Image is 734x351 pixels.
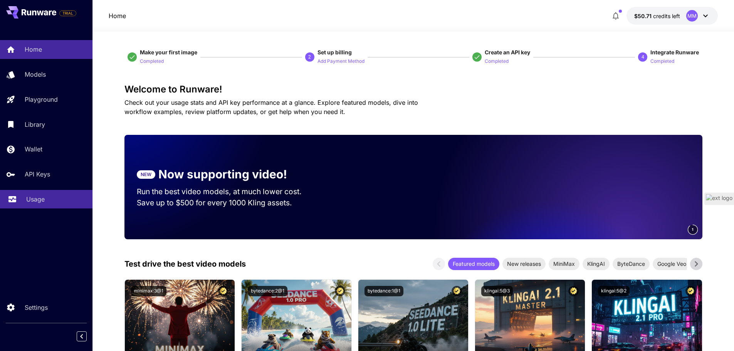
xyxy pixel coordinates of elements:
[613,258,650,270] div: ByteDance
[692,227,694,232] span: 1
[124,99,418,116] span: Check out your usage stats and API key performance at a glance. Explore featured models, dive int...
[109,11,126,20] a: Home
[25,45,42,54] p: Home
[131,286,166,296] button: minimax:3@1
[25,70,46,79] p: Models
[481,286,513,296] button: klingai:5@3
[82,329,92,343] div: Collapse sidebar
[25,144,42,154] p: Wallet
[634,13,653,19] span: $50.71
[650,58,674,65] p: Completed
[140,58,164,65] p: Completed
[452,286,462,296] button: Certified Model – Vetted for best performance and includes a commercial license.
[141,171,151,178] p: NEW
[25,303,48,312] p: Settings
[140,49,197,55] span: Make your first image
[308,54,311,60] p: 2
[364,286,403,296] button: bytedance:1@1
[650,56,674,65] button: Completed
[26,195,45,204] p: Usage
[598,286,630,296] button: klingai:5@2
[317,49,352,55] span: Set up billing
[485,49,530,55] span: Create an API key
[25,95,58,104] p: Playground
[502,258,546,270] div: New releases
[448,258,499,270] div: Featured models
[685,286,696,296] button: Certified Model – Vetted for best performance and includes a commercial license.
[158,166,287,183] p: Now supporting video!
[502,260,546,268] span: New releases
[549,260,579,268] span: MiniMax
[583,260,610,268] span: KlingAI
[653,260,691,268] span: Google Veo
[653,13,680,19] span: credits left
[549,258,579,270] div: MiniMax
[335,286,345,296] button: Certified Model – Vetted for best performance and includes a commercial license.
[448,260,499,268] span: Featured models
[627,7,718,25] button: $50.7057MM
[485,56,509,65] button: Completed
[109,11,126,20] nav: breadcrumb
[686,10,698,22] div: MM
[634,12,680,20] div: $50.7057
[140,56,164,65] button: Completed
[583,258,610,270] div: KlingAI
[77,331,87,341] button: Collapse sidebar
[59,8,76,18] span: Add your payment card to enable full platform functionality.
[650,49,699,55] span: Integrate Runware
[613,260,650,268] span: ByteDance
[568,286,579,296] button: Certified Model – Vetted for best performance and includes a commercial license.
[137,197,316,208] p: Save up to $500 for every 1000 Kling assets.
[124,84,702,95] h3: Welcome to Runware!
[248,286,287,296] button: bytedance:2@1
[137,186,316,197] p: Run the best video models, at much lower cost.
[25,120,45,129] p: Library
[642,54,644,60] p: 4
[60,10,76,16] span: TRIAL
[317,58,364,65] p: Add Payment Method
[25,170,50,179] p: API Keys
[124,258,246,270] p: Test drive the best video models
[485,58,509,65] p: Completed
[218,286,228,296] button: Certified Model – Vetted for best performance and includes a commercial license.
[653,258,691,270] div: Google Veo
[317,56,364,65] button: Add Payment Method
